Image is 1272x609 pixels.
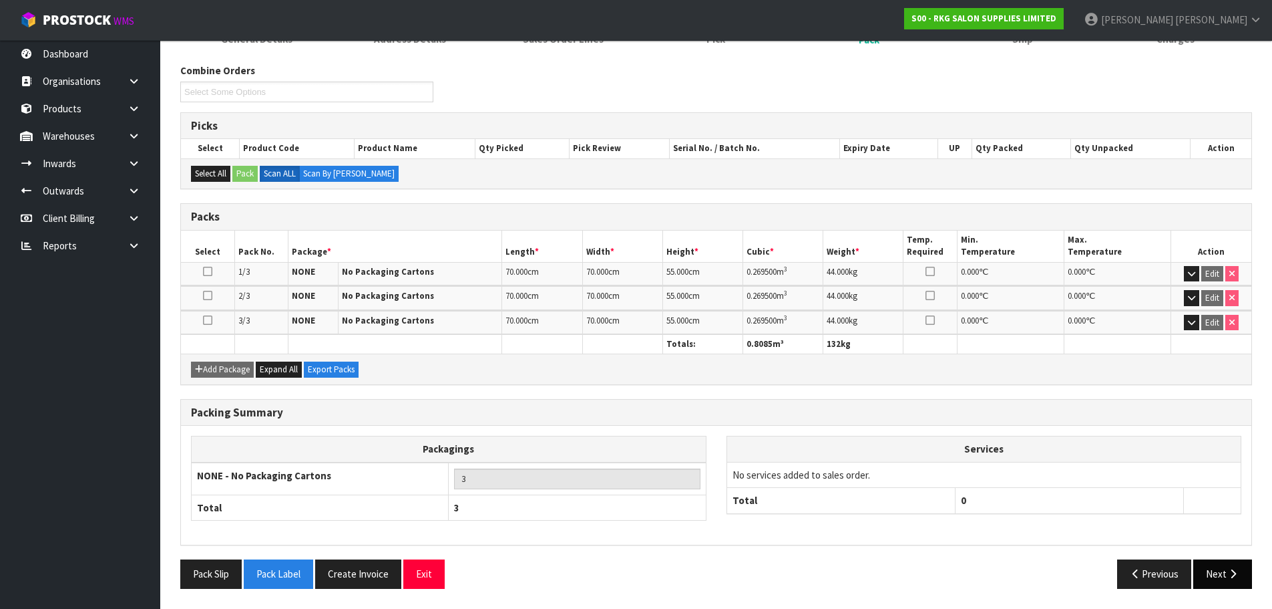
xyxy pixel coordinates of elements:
[20,11,37,28] img: cube-alt.png
[747,338,773,350] span: 0.8085
[961,266,979,277] span: 0.000
[904,8,1064,29] a: S00 - RKG SALON SUPPLIES LIMITED
[666,290,688,301] span: 55.000
[743,231,823,262] th: Cubic
[586,266,608,277] span: 70.000
[1201,315,1223,331] button: Edit
[260,166,300,182] label: Scan ALL
[288,231,502,262] th: Package
[505,266,527,277] span: 70.000
[743,311,823,334] td: m
[502,262,582,285] td: cm
[292,290,315,301] strong: NONE
[191,211,1241,223] h3: Packs
[957,286,1064,310] td: ℃
[784,314,787,322] sup: 3
[1068,315,1086,326] span: 0.000
[1193,560,1252,588] button: Next
[342,290,434,301] strong: No Packaging Cartons
[827,266,849,277] span: 44.000
[240,139,355,158] th: Product Code
[1064,286,1171,310] td: ℃
[743,262,823,285] td: m
[911,13,1056,24] strong: S00 - RKG SALON SUPPLIES LIMITED
[191,406,1241,419] h3: Packing Summary
[827,338,841,350] span: 132
[747,290,777,301] span: 0.269500
[937,139,972,158] th: UP
[662,262,743,285] td: cm
[299,166,399,182] label: Scan By [PERSON_NAME]
[582,311,662,334] td: cm
[823,286,903,310] td: kg
[505,290,527,301] span: 70.000
[727,462,1241,487] td: No services added to sales order.
[827,315,849,326] span: 44.000
[114,15,134,27] small: WMS
[1068,290,1086,301] span: 0.000
[1068,266,1086,277] span: 0.000
[784,289,787,297] sup: 3
[181,231,234,262] th: Select
[743,286,823,310] td: m
[43,11,111,29] span: ProStock
[292,266,315,277] strong: NONE
[586,290,608,301] span: 70.000
[972,139,1070,158] th: Qty Packed
[260,364,298,375] span: Expand All
[292,315,315,326] strong: NONE
[827,290,849,301] span: 44.000
[961,494,966,507] span: 0
[662,311,743,334] td: cm
[957,231,1064,262] th: Min. Temperature
[197,469,331,482] strong: NONE - No Packaging Cartons
[747,315,777,326] span: 0.269500
[1070,139,1190,158] th: Qty Unpacked
[903,231,957,262] th: Temp. Required
[342,315,434,326] strong: No Packaging Cartons
[1117,560,1192,588] button: Previous
[244,560,313,588] button: Pack Label
[662,286,743,310] td: cm
[256,362,302,378] button: Expand All
[180,64,255,78] label: Combine Orders
[502,311,582,334] td: cm
[823,262,903,285] td: kg
[238,290,250,301] span: 2/3
[304,362,359,378] button: Export Packs
[727,437,1241,462] th: Services
[582,286,662,310] td: cm
[234,231,288,262] th: Pack No.
[666,315,688,326] span: 55.000
[342,266,434,277] strong: No Packaging Cartons
[784,265,787,273] sup: 3
[582,231,662,262] th: Width
[475,139,570,158] th: Qty Picked
[666,266,688,277] span: 55.000
[355,139,475,158] th: Product Name
[1201,266,1223,282] button: Edit
[662,335,743,354] th: Totals:
[957,311,1064,334] td: ℃
[192,495,449,520] th: Total
[403,560,445,588] button: Exit
[505,315,527,326] span: 70.000
[238,266,250,277] span: 1/3
[840,139,938,158] th: Expiry Date
[823,311,903,334] td: kg
[743,335,823,354] th: m³
[727,488,956,513] th: Total
[582,262,662,285] td: cm
[662,231,743,262] th: Height
[191,120,1241,132] h3: Picks
[1175,13,1247,26] span: [PERSON_NAME]
[570,139,670,158] th: Pick Review
[1191,139,1251,158] th: Action
[181,139,240,158] th: Select
[823,231,903,262] th: Weight
[670,139,840,158] th: Serial No. / Batch No.
[238,315,250,326] span: 3/3
[1171,231,1251,262] th: Action
[180,53,1252,598] span: Pack
[192,437,706,463] th: Packagings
